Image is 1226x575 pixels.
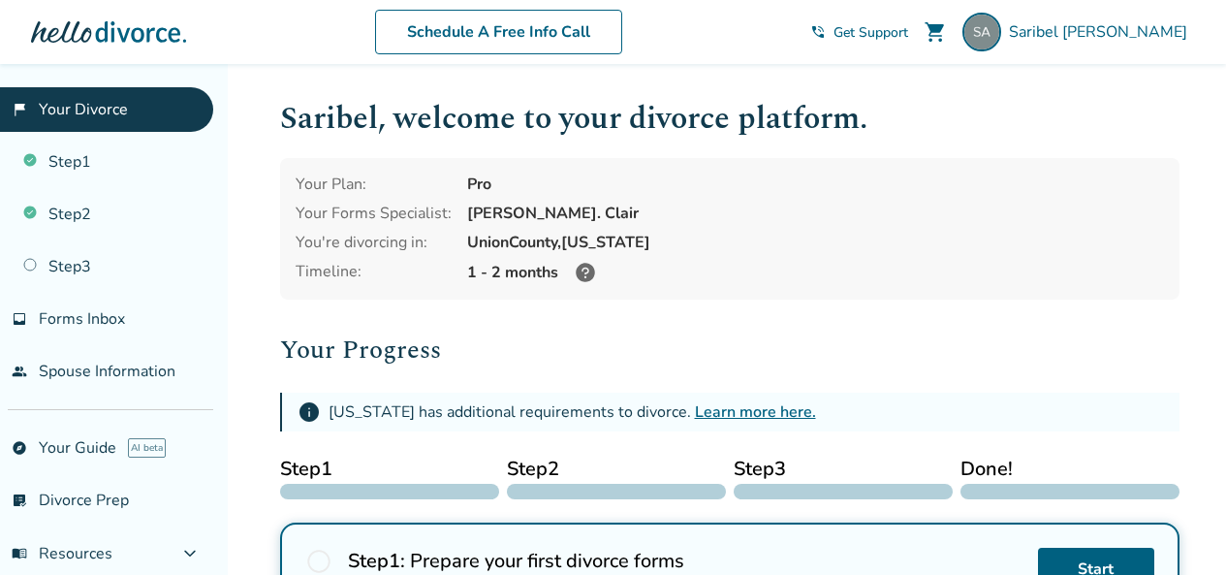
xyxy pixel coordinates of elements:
[467,232,1164,253] div: Union County, [US_STATE]
[329,401,816,423] div: [US_STATE] has additional requirements to divorce.
[348,548,1022,574] h2: Prepare your first divorce forms
[924,20,947,44] span: shopping_cart
[12,364,27,379] span: people
[128,438,166,458] span: AI beta
[375,10,622,54] a: Schedule A Free Info Call
[960,455,1179,484] span: Done!
[296,203,452,224] div: Your Forms Specialist:
[348,548,405,574] strong: Step 1 :
[280,95,1179,143] h1: Saribel , welcome to your divorce platform.
[810,24,826,40] span: phone_in_talk
[962,13,1001,51] img: saribelaguirre777@gmail.com
[12,546,27,561] span: menu_book
[695,401,816,423] a: Learn more here.
[298,400,321,424] span: info
[12,311,27,327] span: inbox
[507,455,726,484] span: Step 2
[12,543,112,564] span: Resources
[305,548,332,575] span: radio_button_unchecked
[280,455,499,484] span: Step 1
[12,440,27,456] span: explore
[296,232,452,253] div: You're divorcing in:
[39,308,125,330] span: Forms Inbox
[467,174,1164,195] div: Pro
[467,261,1164,284] div: 1 - 2 months
[467,203,1164,224] div: [PERSON_NAME]. Clair
[178,542,202,565] span: expand_more
[296,261,452,284] div: Timeline:
[12,102,27,117] span: flag_2
[12,493,27,508] span: list_alt_check
[296,174,452,195] div: Your Plan:
[833,23,908,42] span: Get Support
[280,331,1179,369] h2: Your Progress
[810,23,908,42] a: phone_in_talkGet Support
[1009,21,1195,43] span: Saribel [PERSON_NAME]
[734,455,953,484] span: Step 3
